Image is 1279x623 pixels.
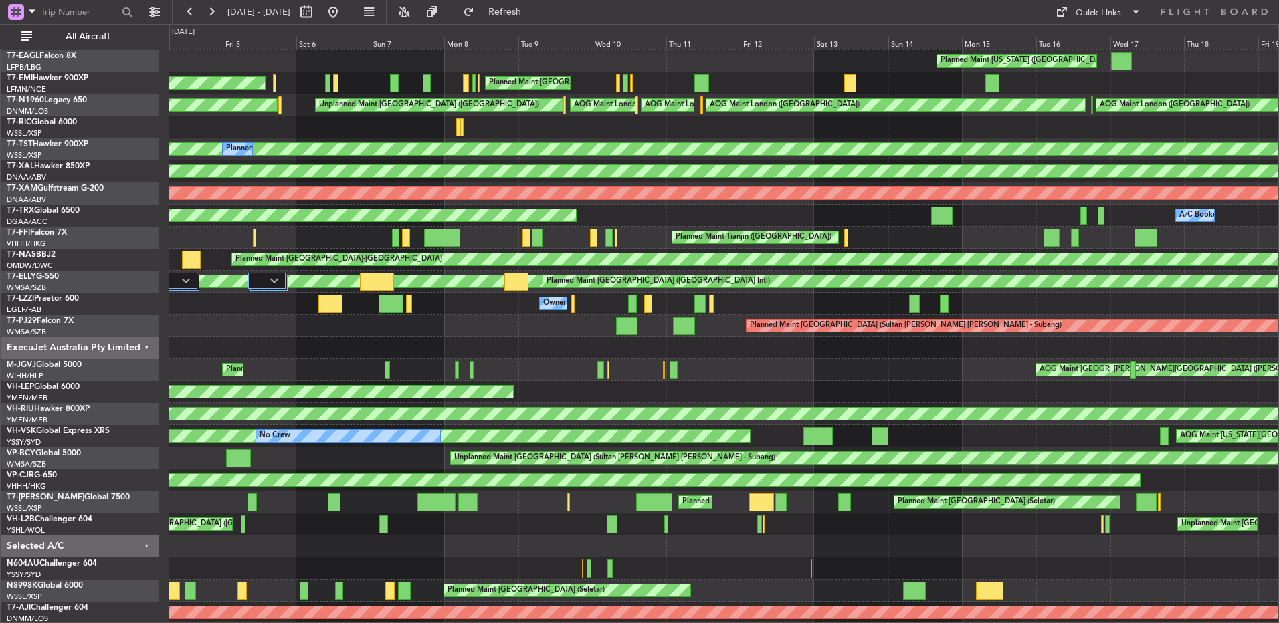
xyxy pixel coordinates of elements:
span: Refresh [477,7,533,17]
div: Planned Maint [GEOGRAPHIC_DATA]-[GEOGRAPHIC_DATA] [235,249,442,269]
span: VP-BCY [7,449,35,457]
div: Thu 11 [666,37,741,49]
div: Sat 6 [296,37,371,49]
a: VP-CJRG-650 [7,471,57,479]
span: VP-CJR [7,471,34,479]
span: [DATE] - [DATE] [227,6,290,18]
a: T7-ELLYG-550 [7,273,59,281]
div: AOG Maint [GEOGRAPHIC_DATA] (Halim Intl) [1040,360,1196,380]
div: Mon 15 [962,37,1036,49]
span: T7-AJI [7,604,31,612]
div: [DATE] [172,27,195,38]
span: M-JGVJ [7,361,36,369]
img: arrow-gray.svg [270,278,278,283]
div: Planned Maint [GEOGRAPHIC_DATA] [489,73,617,93]
div: Wed 10 [593,37,667,49]
button: Refresh [457,1,537,23]
div: Quick Links [1076,7,1121,20]
span: T7-FFI [7,229,30,237]
div: Wed 17 [1110,37,1185,49]
a: WSSL/XSP [7,503,42,513]
a: VH-L2BChallenger 604 [7,515,92,523]
a: VH-LEPGlobal 6000 [7,383,80,391]
span: T7-TST [7,140,33,148]
span: VH-LEP [7,383,34,391]
a: VP-BCYGlobal 5000 [7,449,81,457]
a: T7-PJ29Falcon 7X [7,317,74,325]
div: Sun 14 [888,37,963,49]
span: T7-N1960 [7,96,44,104]
div: Owner [543,293,566,314]
div: AOG Maint London ([GEOGRAPHIC_DATA]) [1100,95,1250,115]
div: Tue 16 [1036,37,1110,49]
span: T7-EMI [7,74,33,82]
div: Planned Maint [US_STATE] ([GEOGRAPHIC_DATA]) [941,51,1112,71]
a: WMSA/SZB [7,283,46,293]
a: LFPB/LBG [7,62,41,72]
div: Planned Maint [GEOGRAPHIC_DATA] (Seletar) [448,580,605,600]
a: VH-RIUHawker 800XP [7,405,90,413]
button: All Aircraft [15,26,145,47]
a: WMSA/SZB [7,327,46,337]
a: YMEN/MEB [7,393,47,403]
a: DNAA/ABV [7,172,46,182]
div: Planned Maint Tianjin ([GEOGRAPHIC_DATA]) [676,227,831,247]
div: Unplanned Maint [GEOGRAPHIC_DATA] (Sultan [PERSON_NAME] [PERSON_NAME] - Subang) [454,448,775,468]
a: T7-LZZIPraetor 600 [7,295,79,303]
span: T7-XAL [7,162,34,170]
span: T7-[PERSON_NAME] [7,493,84,501]
a: LFMN/NCE [7,84,46,94]
a: VH-VSKGlobal Express XRS [7,427,110,435]
a: YSSY/SYD [7,570,41,580]
a: T7-XALHawker 850XP [7,162,90,170]
a: VHHH/HKG [7,239,46,249]
div: Planned Maint Dubai (Al Maktoum Intl) [682,492,814,512]
div: AOG Maint London ([GEOGRAPHIC_DATA]) [574,95,724,115]
a: T7-NASBBJ2 [7,251,56,259]
div: Sat 13 [814,37,888,49]
a: T7-[PERSON_NAME]Global 7500 [7,493,130,501]
div: Mon 8 [444,37,518,49]
div: Planned Maint [GEOGRAPHIC_DATA] ([GEOGRAPHIC_DATA] Intl) [547,271,770,291]
div: Fri 12 [741,37,815,49]
div: Fri 5 [223,37,297,49]
span: VH-L2B [7,515,35,523]
input: Trip Number [41,2,118,22]
a: DNMM/LOS [7,106,48,116]
span: T7-LZZI [7,295,34,303]
a: T7-EMIHawker 900XP [7,74,88,82]
a: WIHH/HLP [7,371,43,381]
a: T7-TSTHawker 900XP [7,140,88,148]
a: T7-RICGlobal 6000 [7,118,77,126]
a: VHHH/HKG [7,481,46,491]
span: T7-XAM [7,184,37,193]
div: Thu 18 [1184,37,1258,49]
a: WSSL/XSP [7,128,42,138]
a: WSSL/XSP [7,592,42,602]
a: EGLF/FAB [7,305,41,315]
span: T7-RIC [7,118,31,126]
a: YMEN/MEB [7,415,47,425]
button: Quick Links [1049,1,1148,23]
span: VH-VSK [7,427,36,435]
div: AOG Maint London ([GEOGRAPHIC_DATA]) [710,95,860,115]
a: WSSL/XSP [7,150,42,160]
span: T7-NAS [7,251,36,259]
div: No Crew [260,426,290,446]
a: T7-N1960Legacy 650 [7,96,87,104]
a: T7-AJIChallenger 604 [7,604,88,612]
div: A/C Booked [1179,205,1221,225]
a: T7-TRXGlobal 6500 [7,207,80,215]
a: N8998KGlobal 6000 [7,582,83,590]
span: T7-ELLY [7,273,36,281]
a: N604AUChallenger 604 [7,559,97,568]
img: arrow-gray.svg [182,278,190,283]
a: T7-XAMGulfstream G-200 [7,184,104,193]
span: T7-EAGL [7,52,39,60]
div: Planned Maint [226,139,275,159]
div: Planned Maint [GEOGRAPHIC_DATA] (Seletar) [898,492,1055,512]
span: VH-RIU [7,405,34,413]
a: DNAA/ABV [7,195,46,205]
a: WMSA/SZB [7,459,46,469]
div: Planned Maint [GEOGRAPHIC_DATA] (Seletar) [226,360,383,380]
